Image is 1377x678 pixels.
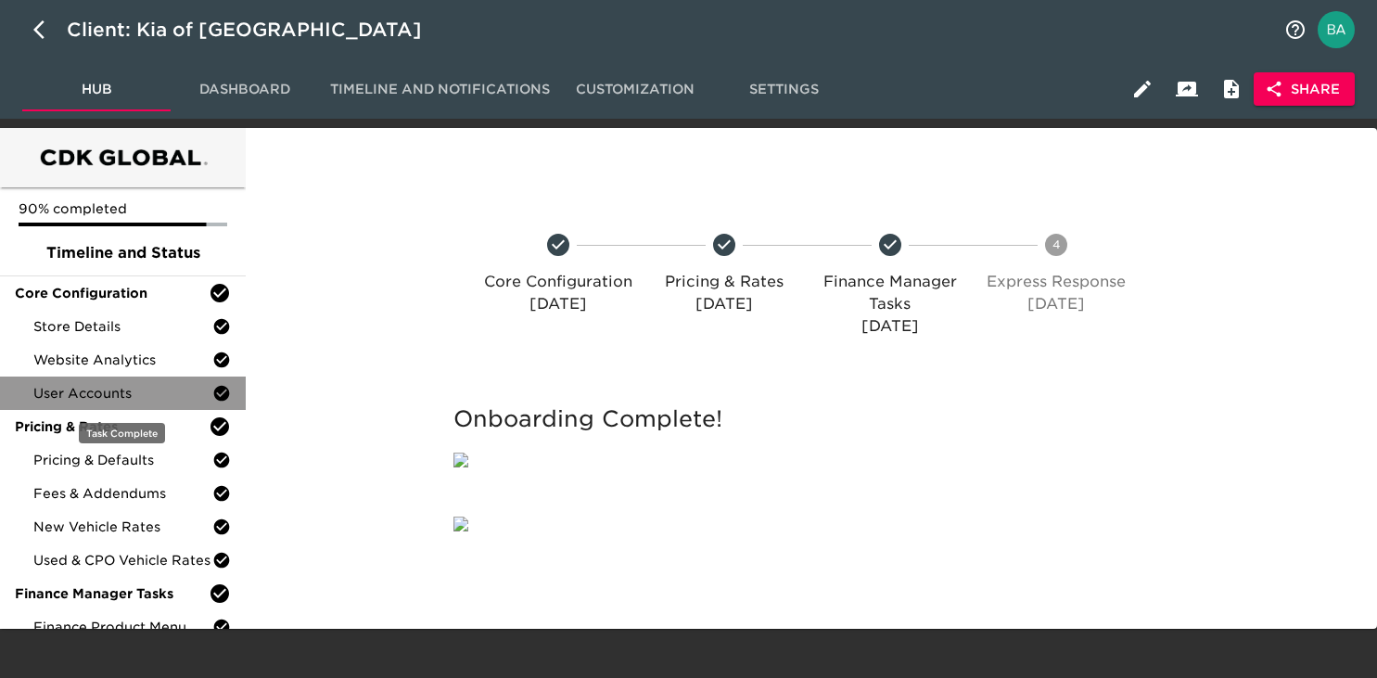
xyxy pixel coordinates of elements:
[33,317,212,336] span: Store Details
[453,453,468,467] img: qkibX1zbU72zw90W6Gan%2FTemplates%2FRjS7uaFIXtg43HUzxvoG%2F5032e6d8-b7fd-493e-871b-cf634c9dfc87.png
[15,417,209,436] span: Pricing & Rates
[33,551,212,569] span: Used & CPO Vehicle Rates
[1273,7,1318,52] button: notifications
[980,293,1131,315] p: [DATE]
[1318,11,1355,48] img: Profile
[572,78,698,101] span: Customization
[1120,67,1165,111] button: Edit Hub
[1209,67,1254,111] button: Internal Notes and Comments
[330,78,550,101] span: Timeline and Notifications
[15,284,209,302] span: Core Configuration
[33,351,212,369] span: Website Analytics
[19,199,227,218] p: 90% completed
[814,315,965,338] p: [DATE]
[33,78,159,101] span: Hub
[814,271,965,315] p: Finance Manager Tasks
[33,451,212,469] span: Pricing & Defaults
[1269,78,1340,101] span: Share
[1165,67,1209,111] button: Client View
[67,15,448,45] div: Client: Kia of [GEOGRAPHIC_DATA]
[33,518,212,536] span: New Vehicle Rates
[483,293,634,315] p: [DATE]
[1052,237,1060,251] text: 4
[182,78,308,101] span: Dashboard
[453,517,468,531] img: qkibX1zbU72zw90W6Gan%2FTemplates%2FRjS7uaFIXtg43HUzxvoG%2F3e51d9d6-1114-4229-a5bf-f5ca567b6beb.jpg
[33,384,212,403] span: User Accounts
[15,242,231,264] span: Timeline and Status
[649,293,800,315] p: [DATE]
[1254,72,1355,107] button: Share
[649,271,800,293] p: Pricing & Rates
[33,618,212,636] span: Finance Product Menu
[483,271,634,293] p: Core Configuration
[720,78,847,101] span: Settings
[15,584,209,603] span: Finance Manager Tasks
[980,271,1131,293] p: Express Response
[453,404,1161,434] h5: Onboarding Complete!
[33,484,212,503] span: Fees & Addendums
